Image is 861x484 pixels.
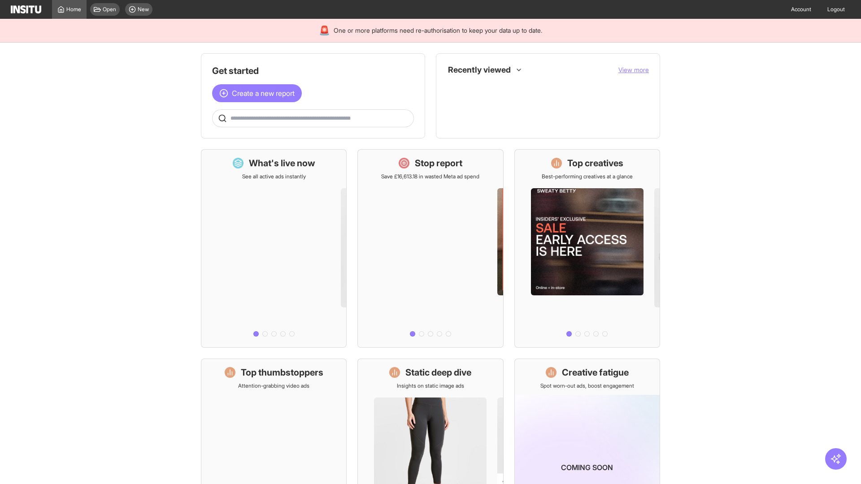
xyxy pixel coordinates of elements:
h1: Top thumbstoppers [241,366,323,379]
button: Create a new report [212,84,302,102]
span: One or more platforms need re-authorisation to keep your data up to date. [334,26,542,35]
a: Top creativesBest-performing creatives at a glance [514,149,660,348]
span: Open [103,6,116,13]
h1: Top creatives [567,157,623,169]
span: Home [66,6,81,13]
span: Create a new report [232,88,295,99]
div: 🚨 [319,24,330,37]
img: Logo [11,5,41,13]
h1: What's live now [249,157,315,169]
a: What's live nowSee all active ads instantly [201,149,347,348]
p: Save £16,613.18 in wasted Meta ad spend [381,173,479,180]
p: Insights on static image ads [397,382,464,389]
span: View more [618,66,649,73]
h1: Stop report [415,157,462,169]
a: Stop reportSave £16,613.18 in wasted Meta ad spend [357,149,503,348]
h1: Static deep dive [405,366,471,379]
p: See all active ads instantly [242,173,306,180]
button: View more [618,65,649,74]
h1: Get started [212,65,414,77]
span: New [138,6,149,13]
p: Best-performing creatives at a glance [542,173,633,180]
p: Attention-grabbing video ads [238,382,309,389]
